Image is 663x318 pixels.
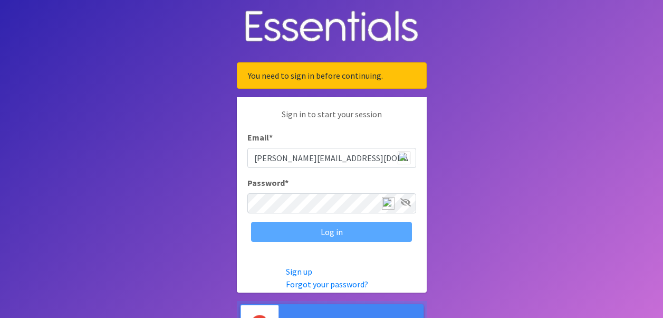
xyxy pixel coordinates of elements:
label: Email [247,131,273,144]
abbr: required [269,132,273,143]
img: npw-badge-icon-locked.svg [382,197,395,210]
abbr: required [285,177,289,188]
a: Sign up [286,266,312,277]
div: You need to sign in before continuing. [237,62,427,89]
img: npw-badge-icon-locked.svg [398,152,410,164]
p: Sign in to start your session [247,108,416,131]
label: Password [247,176,289,189]
a: Forgot your password? [286,279,368,289]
